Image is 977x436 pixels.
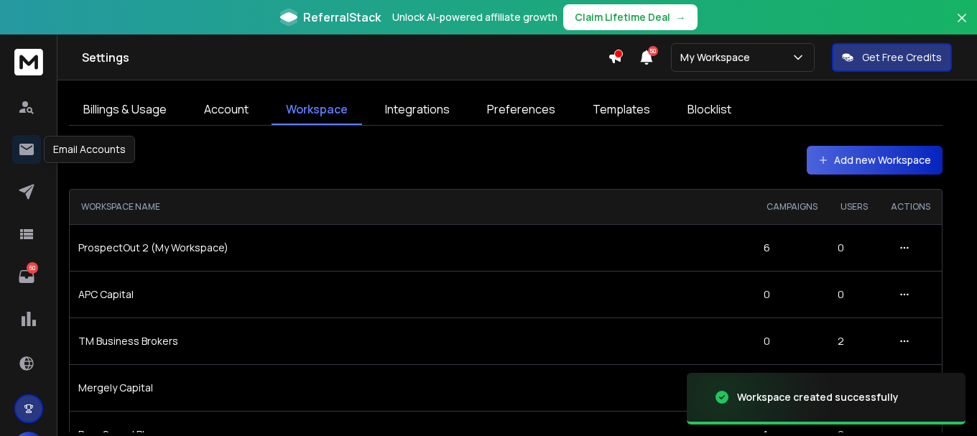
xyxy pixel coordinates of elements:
[829,271,879,317] td: 0
[807,146,943,175] button: Add new Workspace
[755,271,829,317] td: 0
[27,262,38,274] p: 60
[12,262,41,291] a: 60
[190,95,263,125] a: Account
[737,390,899,404] div: Workspace created successfully
[70,271,755,317] td: APC Capital
[371,95,464,125] a: Integrations
[70,190,755,224] th: WORKSPACE NAME
[673,95,746,125] a: Blocklist
[755,224,829,271] td: 6
[303,9,381,26] span: ReferralStack
[82,49,608,66] h1: Settings
[44,136,135,163] div: Email Accounts
[862,50,942,65] p: Get Free Credits
[563,4,698,30] button: Claim Lifetime Deal→
[648,46,658,56] span: 50
[272,95,362,125] a: Workspace
[755,317,829,364] td: 0
[829,317,879,364] td: 2
[680,50,756,65] p: My Workspace
[70,317,755,364] td: TM Business Brokers
[473,95,570,125] a: Preferences
[755,190,829,224] th: CAMPAIGNS
[832,43,952,72] button: Get Free Credits
[829,224,879,271] td: 0
[676,10,686,24] span: →
[879,190,942,224] th: ACTIONS
[578,95,665,125] a: Templates
[953,9,971,43] button: Close banner
[70,364,755,411] td: Mergely Capital
[70,224,755,271] td: ProspectOut 2 (My Workspace)
[69,95,181,125] a: Billings & Usage
[829,190,879,224] th: USERS
[392,10,557,24] p: Unlock AI-powered affiliate growth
